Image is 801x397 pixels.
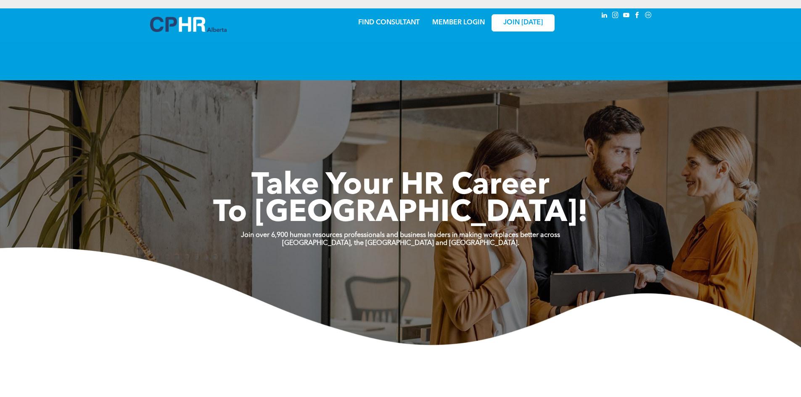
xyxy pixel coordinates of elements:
span: JOIN [DATE] [503,19,543,27]
span: To [GEOGRAPHIC_DATA]! [213,198,588,229]
a: MEMBER LOGIN [432,19,485,26]
a: linkedin [600,11,609,22]
a: JOIN [DATE] [492,14,555,32]
strong: [GEOGRAPHIC_DATA], the [GEOGRAPHIC_DATA] and [GEOGRAPHIC_DATA]. [282,240,519,247]
span: Take Your HR Career [251,171,550,201]
a: FIND CONSULTANT [358,19,420,26]
a: Social network [644,11,653,22]
a: instagram [611,11,620,22]
a: facebook [633,11,642,22]
a: youtube [622,11,631,22]
img: A blue and white logo for cp alberta [150,17,227,32]
strong: Join over 6,900 human resources professionals and business leaders in making workplaces better ac... [241,232,560,239]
